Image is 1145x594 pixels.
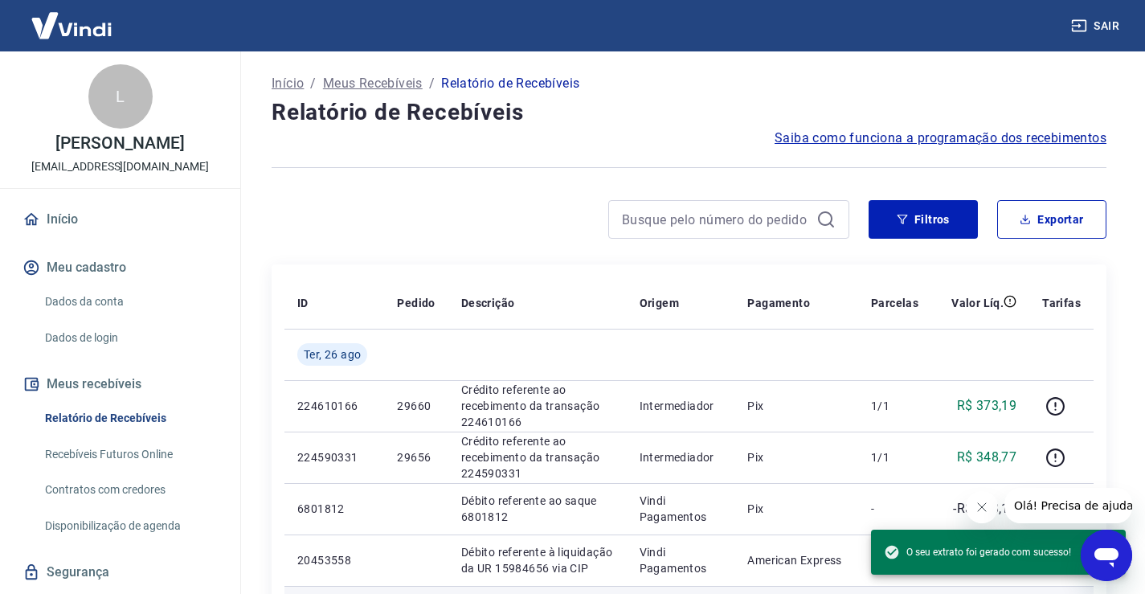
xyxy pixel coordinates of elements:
p: Débito referente ao saque 6801812 [461,493,614,525]
iframe: Botão para abrir a janela de mensagens [1081,530,1132,581]
button: Filtros [869,200,978,239]
p: Pix [747,449,845,465]
p: / [429,74,435,93]
p: Descrição [461,295,515,311]
span: O seu extrato foi gerado com sucesso! [884,544,1071,560]
p: Intermediador [640,449,722,465]
p: 29656 [397,449,435,465]
p: Origem [640,295,679,311]
p: Crédito referente ao recebimento da transação 224590331 [461,433,614,481]
p: Relatório de Recebíveis [441,74,579,93]
p: Pix [747,398,845,414]
p: Tarifas [1042,295,1081,311]
button: Meus recebíveis [19,367,221,402]
a: Disponibilização de agenda [39,510,221,543]
p: [PERSON_NAME] [55,135,184,152]
iframe: Fechar mensagem [966,491,998,523]
p: Pedido [397,295,435,311]
a: Relatório de Recebíveis [39,402,221,435]
a: Contratos com credores [39,473,221,506]
p: 1/1 [871,449,918,465]
p: American Express [747,552,845,568]
p: -R$ 373,19 [953,499,1016,518]
a: Dados da conta [39,285,221,318]
p: 29660 [397,398,435,414]
p: Débito referente à liquidação da UR 15984656 via CIP [461,544,614,576]
p: Crédito referente ao recebimento da transação 224610166 [461,382,614,430]
p: Valor Líq. [951,295,1004,311]
span: Olá! Precisa de ajuda? [10,11,135,24]
div: L [88,64,153,129]
p: Parcelas [871,295,918,311]
p: 224610166 [297,398,371,414]
button: Exportar [997,200,1106,239]
p: / [310,74,316,93]
h4: Relatório de Recebíveis [272,96,1106,129]
p: Vindi Pagamentos [640,544,722,576]
p: 20453558 [297,552,371,568]
a: Segurança [19,555,221,590]
a: Saiba como funciona a programação dos recebimentos [775,129,1106,148]
p: ID [297,295,309,311]
a: Meus Recebíveis [323,74,423,93]
p: Vindi Pagamentos [640,493,722,525]
p: 1/1 [871,398,918,414]
p: 6801812 [297,501,371,517]
input: Busque pelo número do pedido [622,207,810,231]
a: Início [272,74,304,93]
p: R$ 348,77 [957,448,1017,467]
img: Vindi [19,1,124,50]
p: Pix [747,501,845,517]
p: 224590331 [297,449,371,465]
p: Pagamento [747,295,810,311]
p: Intermediador [640,398,722,414]
a: Recebíveis Futuros Online [39,438,221,471]
p: [EMAIL_ADDRESS][DOMAIN_NAME] [31,158,209,175]
span: Ter, 26 ago [304,346,361,363]
a: Dados de login [39,322,221,354]
p: - [871,501,918,517]
p: R$ 373,19 [957,396,1017,416]
button: Sair [1068,11,1126,41]
button: Meu cadastro [19,250,221,285]
a: Início [19,202,221,237]
iframe: Mensagem da empresa [1004,488,1132,523]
